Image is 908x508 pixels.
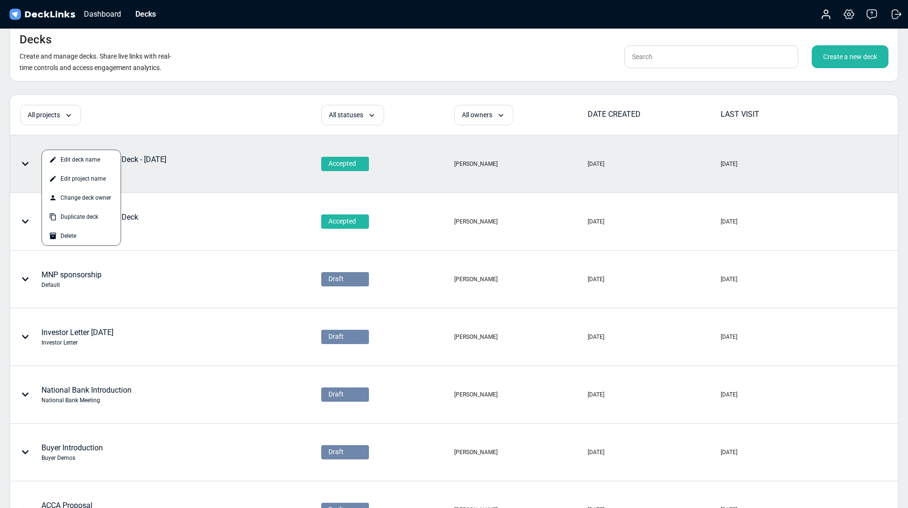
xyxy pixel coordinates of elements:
[8,8,77,21] img: DeckLinks
[328,216,356,226] span: Accepted
[42,150,121,169] div: Edit deck name
[328,274,344,284] span: Draft
[42,226,121,245] div: Delete
[624,45,798,68] input: Search
[42,169,121,188] div: Edit project name
[20,52,171,71] small: Create and manage decks. Share live links with real-time controls and access engagement analytics.
[328,389,344,399] span: Draft
[328,447,344,457] span: Draft
[42,188,121,207] div: Change deck owner
[42,207,121,226] div: Duplicate deck
[812,45,888,68] div: Create a new deck
[131,8,161,20] div: Decks
[20,33,51,47] h4: Decks
[79,8,126,20] div: Dashboard
[328,332,344,342] span: Draft
[328,159,356,169] span: Accepted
